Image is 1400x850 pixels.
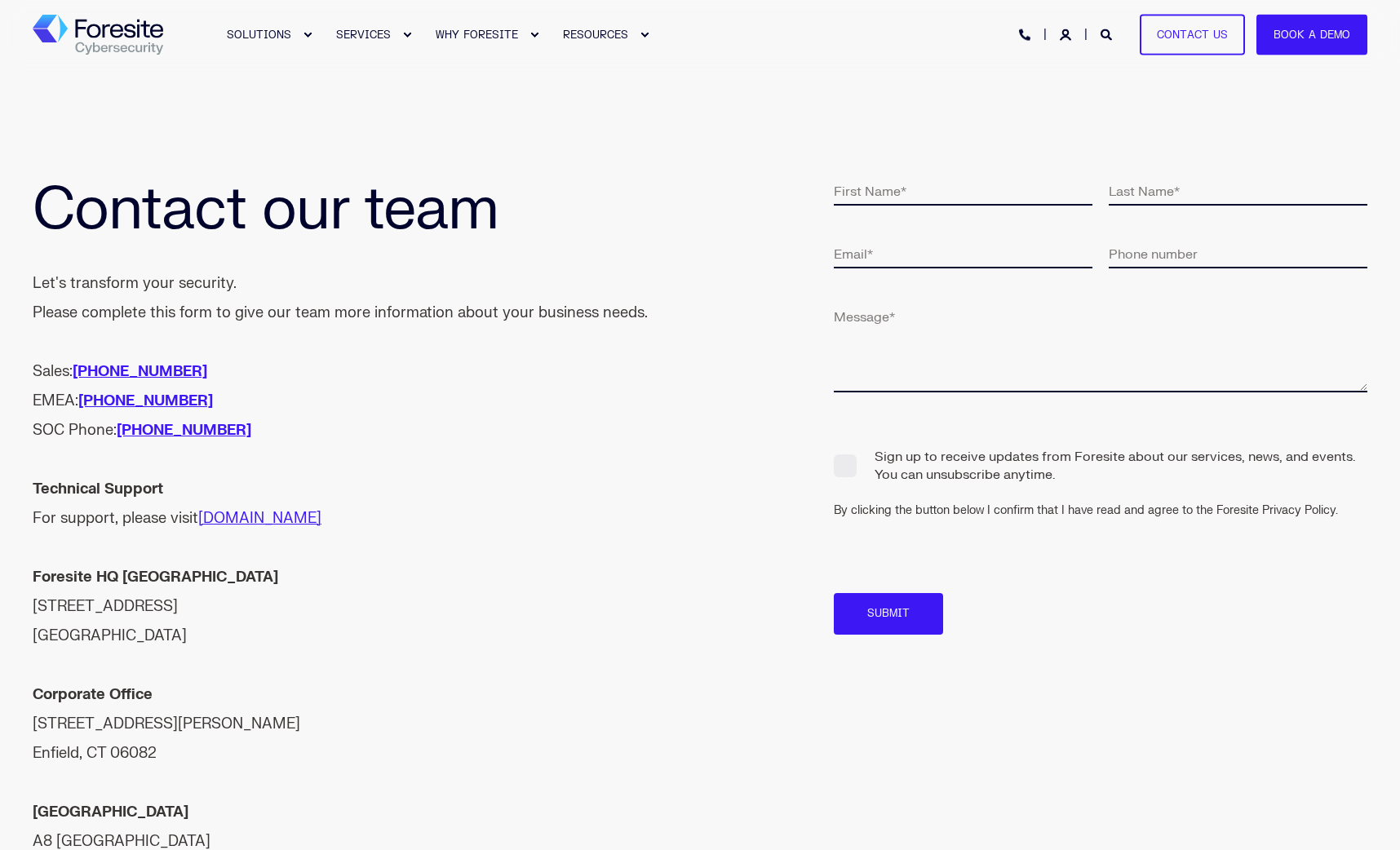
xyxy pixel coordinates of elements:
div: For support, please visit [33,475,648,533]
span: [STREET_ADDRESS][PERSON_NAME] Enfield, CT 06082 [33,715,300,763]
div: Let's transform your security. [33,269,648,299]
div: By clicking the button below I confirm that I have read and agree to the Foresite Privacy Policy. [834,502,1384,520]
span: RESOURCES [563,28,628,41]
span: SOLUTIONS [227,28,291,41]
a: Back to Home [33,15,163,55]
div: Please complete this form to give our team more information about your business needs. [33,299,648,328]
div: Expand RESOURCES [640,30,649,40]
span: Sign up to receive updates from Foresite about our services, news, and events. You can unsubscrib... [834,447,1367,485]
div: Expand WHY FORESITE [529,30,539,40]
a: Contact Us [1140,14,1245,55]
strong: [GEOGRAPHIC_DATA] [33,803,188,821]
a: Login [1060,27,1074,41]
div: Sales: EMEA: SOC Phone: [33,357,648,445]
div: [STREET_ADDRESS] [GEOGRAPHIC_DATA] [33,563,648,651]
input: Submit [834,593,943,635]
input: Phone number [1109,238,1367,268]
a: [PHONE_NUMBER] [73,362,207,381]
a: Book a Demo [1256,14,1367,55]
a: Open Search [1101,27,1115,41]
a: [PHONE_NUMBER] [117,421,251,440]
h1: Contact our team [33,175,700,245]
input: First Name* [834,175,1092,206]
div: Expand SOLUTIONS [303,30,312,40]
a: [PHONE_NUMBER] [78,392,213,410]
input: Last Name* [1109,175,1367,206]
strong: Technical Support [33,480,163,498]
strong: Corporate Office [33,685,153,704]
span: WHY FORESITE [436,28,518,41]
a: [DOMAIN_NAME] [198,509,321,528]
div: Expand SERVICES [402,30,412,40]
input: Email* [834,238,1092,268]
strong: Foresite HQ [GEOGRAPHIC_DATA] [33,568,278,587]
img: Foresite logo, a hexagon shape of blues with a directional arrow to the right hand side, and the ... [33,15,163,55]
